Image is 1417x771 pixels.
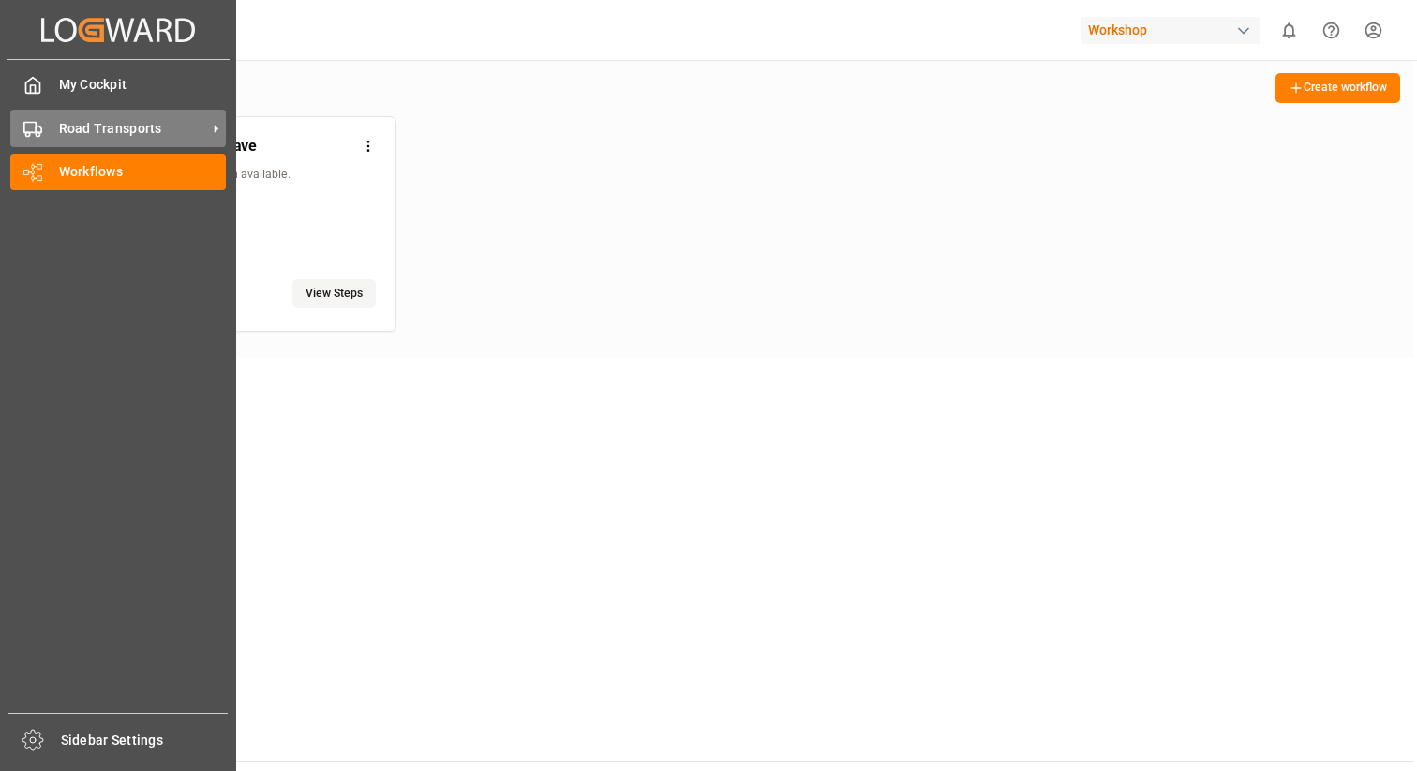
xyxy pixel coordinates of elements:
[1081,17,1260,44] div: Workshop
[59,75,227,95] span: My Cockpit
[99,160,376,184] p: Description: No description available.
[61,731,229,750] span: Sidebar Settings
[1268,9,1310,52] button: show 0 new notifications
[1310,9,1352,52] button: Help Center
[10,154,226,190] a: Workflows
[59,119,207,139] span: Road Transports
[292,279,376,309] button: View Steps
[59,162,227,182] span: Workflows
[1275,73,1400,103] button: Create workflow
[10,67,226,103] a: My Cockpit
[1081,12,1268,48] button: Workshop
